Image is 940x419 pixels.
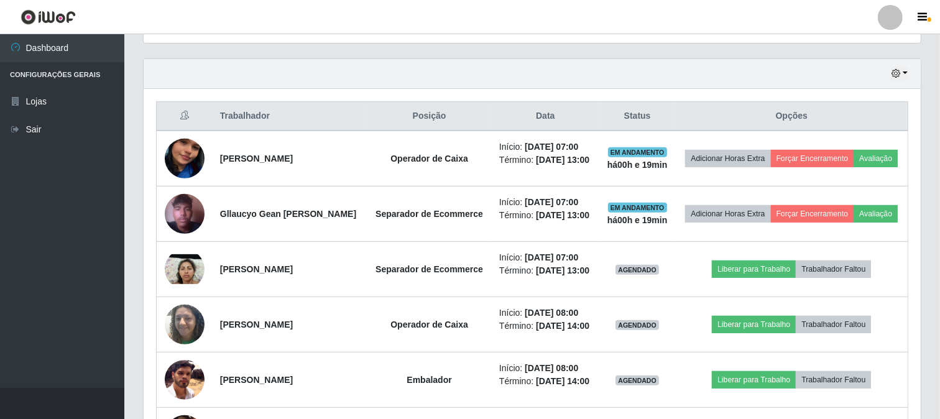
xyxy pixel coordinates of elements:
[536,265,589,275] time: [DATE] 13:00
[608,203,667,213] span: EM ANDAMENTO
[499,196,592,209] li: Início:
[165,254,205,284] img: 1756822217860.jpeg
[165,123,205,194] img: 1745345508904.jpeg
[771,205,854,223] button: Forçar Encerramento
[499,375,592,388] li: Término:
[536,155,589,165] time: [DATE] 13:00
[165,178,205,249] img: 1750804753278.jpeg
[854,205,898,223] button: Avaliação
[536,376,589,386] time: [DATE] 14:00
[499,140,592,154] li: Início:
[220,320,293,329] strong: [PERSON_NAME]
[712,371,796,389] button: Liberar para Trabalho
[615,320,659,330] span: AGENDADO
[492,102,599,131] th: Data
[525,197,578,207] time: [DATE] 07:00
[213,102,367,131] th: Trabalhador
[796,316,871,333] button: Trabalhador Faltou
[376,264,483,274] strong: Separador de Ecommerce
[390,320,468,329] strong: Operador de Caixa
[796,371,871,389] button: Trabalhador Faltou
[615,375,659,385] span: AGENDADO
[615,265,659,275] span: AGENDADO
[685,150,770,167] button: Adicionar Horas Extra
[796,260,871,278] button: Trabalhador Faltou
[220,154,293,163] strong: [PERSON_NAME]
[499,320,592,333] li: Término:
[685,205,770,223] button: Adicionar Horas Extra
[676,102,908,131] th: Opções
[771,150,854,167] button: Forçar Encerramento
[499,251,592,264] li: Início:
[525,142,578,152] time: [DATE] 07:00
[220,209,356,219] strong: Gllaucyo Gean [PERSON_NAME]
[407,375,451,385] strong: Embalador
[525,363,578,373] time: [DATE] 08:00
[608,147,667,157] span: EM ANDAMENTO
[499,306,592,320] li: Início:
[220,375,293,385] strong: [PERSON_NAME]
[165,298,205,351] img: 1736128144098.jpeg
[525,308,578,318] time: [DATE] 08:00
[21,9,76,25] img: CoreUI Logo
[599,102,676,131] th: Status
[499,362,592,375] li: Início:
[854,150,898,167] button: Avaliação
[499,209,592,222] li: Término:
[499,154,592,167] li: Término:
[376,209,483,219] strong: Separador de Ecommerce
[607,160,668,170] strong: há 00 h e 19 min
[367,102,492,131] th: Posição
[390,154,468,163] strong: Operador de Caixa
[220,264,293,274] strong: [PERSON_NAME]
[499,264,592,277] li: Término:
[165,360,205,400] img: 1734717801679.jpeg
[525,252,578,262] time: [DATE] 07:00
[536,321,589,331] time: [DATE] 14:00
[712,260,796,278] button: Liberar para Trabalho
[607,215,668,225] strong: há 00 h e 19 min
[712,316,796,333] button: Liberar para Trabalho
[536,210,589,220] time: [DATE] 13:00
